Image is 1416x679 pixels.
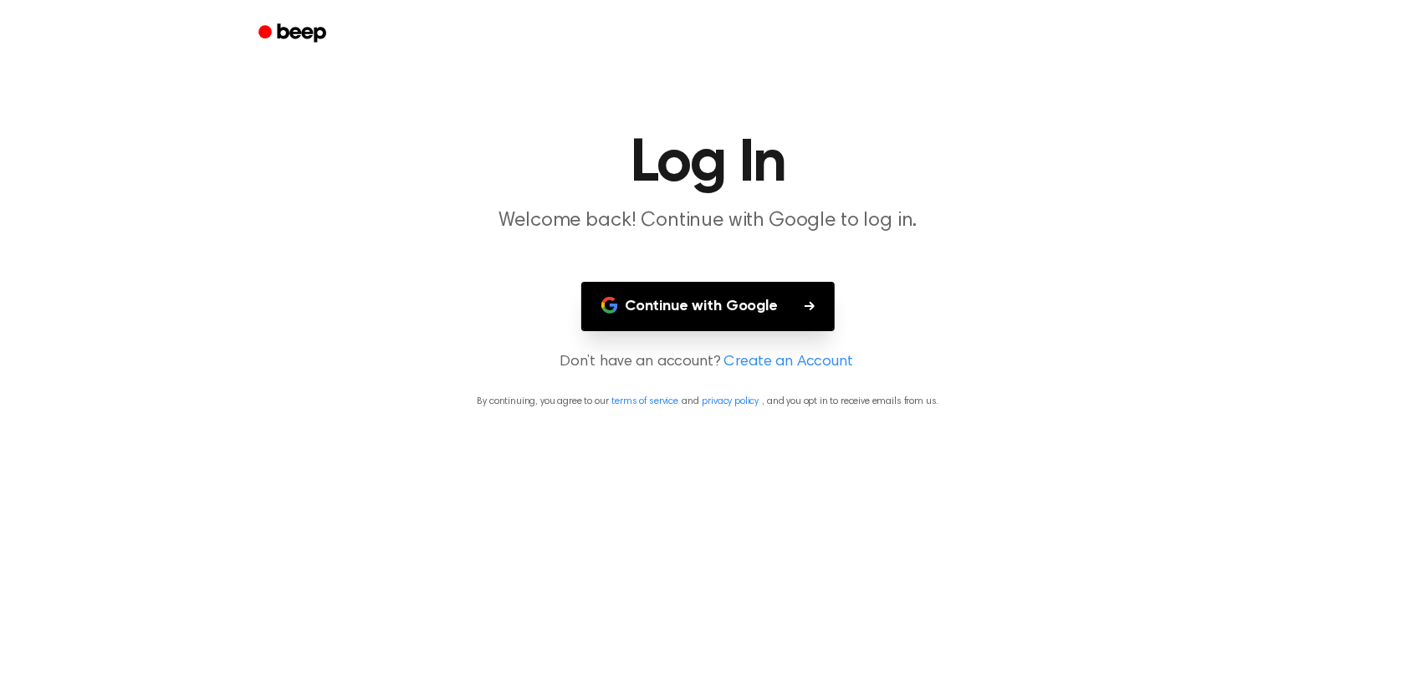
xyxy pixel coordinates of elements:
[20,394,1396,409] p: By continuing, you agree to our and , and you opt in to receive emails from us.
[703,396,759,406] a: privacy policy
[280,134,1137,194] h1: Log In
[20,351,1396,374] p: Don’t have an account?
[724,351,853,374] a: Create an Account
[387,207,1030,235] p: Welcome back! Continue with Google to log in.
[247,18,341,50] a: Beep
[581,282,835,331] button: Continue with Google
[612,396,678,406] a: terms of service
